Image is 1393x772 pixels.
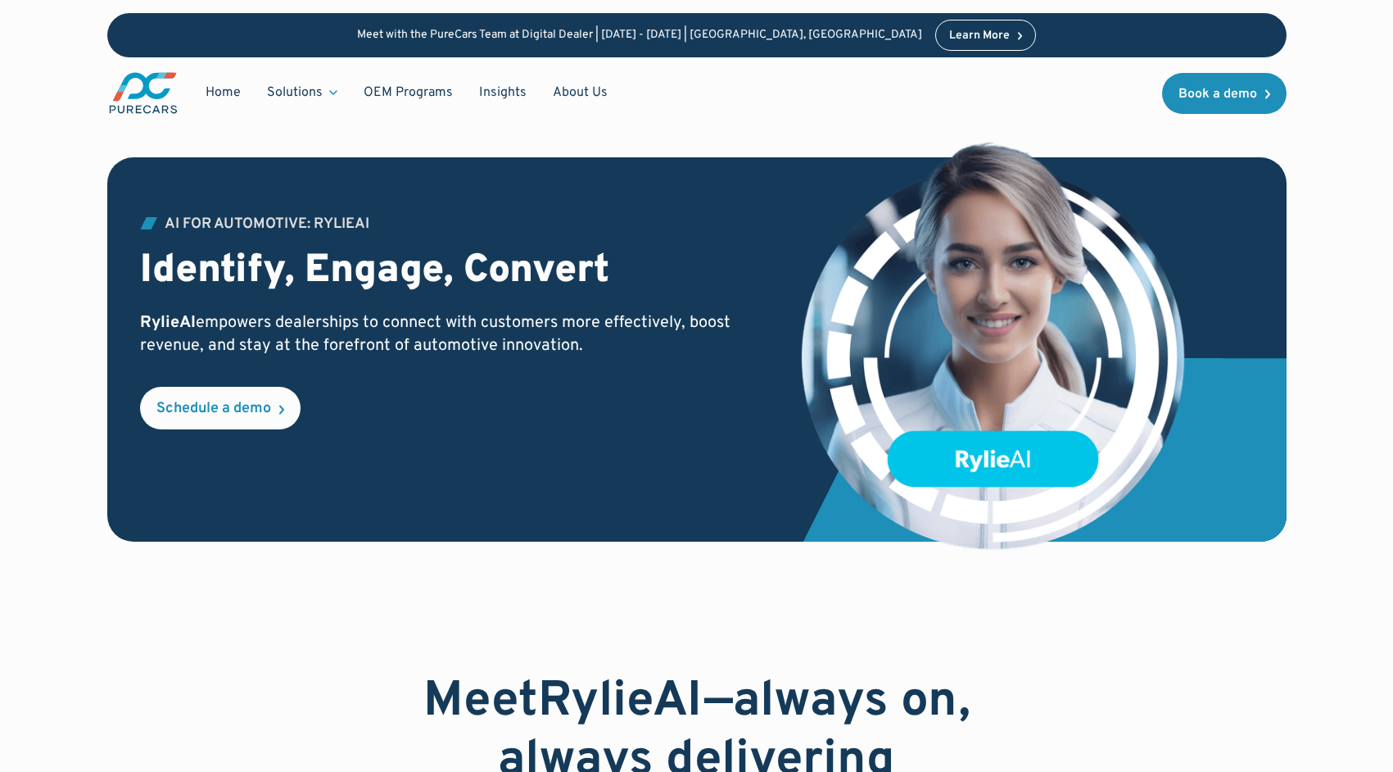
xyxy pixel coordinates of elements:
strong: RylieAI [538,671,704,733]
a: main [107,70,179,116]
a: Schedule a demo [140,387,301,429]
img: purecars logo [107,70,179,116]
a: Learn More [935,20,1037,51]
strong: Meet [423,671,538,733]
a: About Us [540,77,621,108]
p: Meet with the PureCars Team at Digital Dealer | [DATE] - [DATE] | [GEOGRAPHIC_DATA], [GEOGRAPHIC_... [357,29,922,43]
a: Insights [466,77,540,108]
a: OEM Programs [351,77,466,108]
div: Solutions [267,84,323,102]
h2: Identify, Engage, Convert [140,248,775,296]
strong: RylieAI [140,312,196,334]
a: Home [192,77,254,108]
div: Learn More [949,30,1010,42]
a: Book a demo [1162,73,1287,114]
img: customer data platform illustration [798,141,1188,554]
div: Schedule a demo [156,402,271,416]
p: empowers dealerships to connect with customers more effectively, boost revenue, and stay at the f... [140,311,775,357]
div: AI for Automotive: RylieAI [165,217,369,232]
div: Solutions [254,77,351,108]
div: Book a demo [1178,88,1257,101]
